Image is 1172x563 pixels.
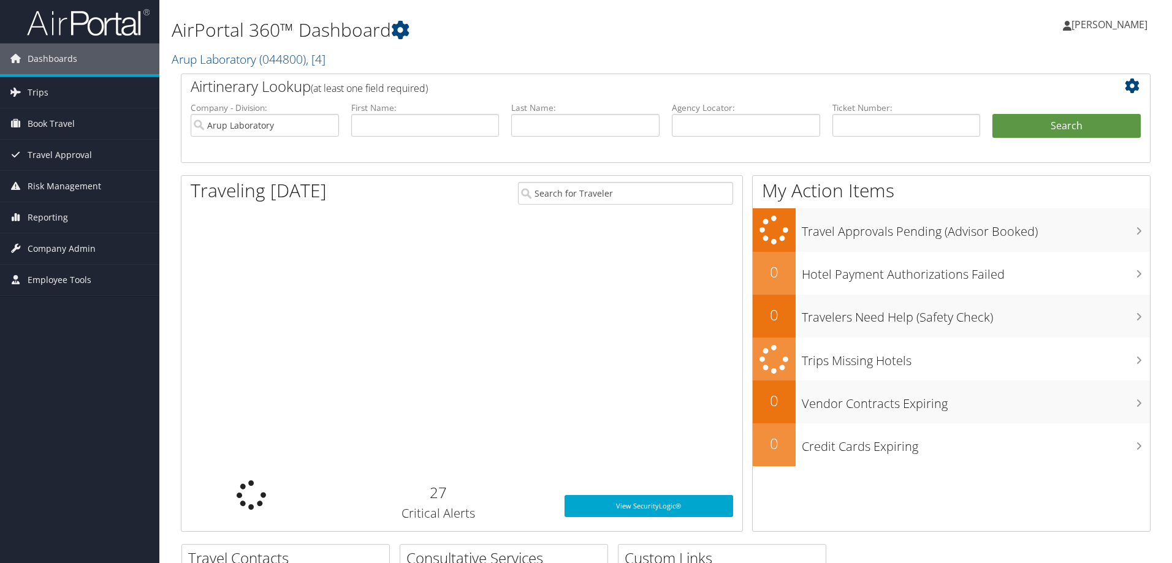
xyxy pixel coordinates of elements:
a: 0Credit Cards Expiring [753,423,1150,466]
h1: AirPortal 360™ Dashboard [172,17,831,43]
span: Trips [28,77,48,108]
span: Dashboards [28,43,77,74]
span: Travel Approval [28,140,92,170]
span: Reporting [28,202,68,233]
h1: Traveling [DATE] [191,178,327,203]
h2: 0 [753,304,796,325]
h2: Airtinerary Lookup [191,76,1060,97]
label: Ticket Number: [832,102,981,114]
button: Search [992,114,1141,138]
span: Book Travel [28,108,75,139]
input: Search for Traveler [518,182,733,205]
a: Travel Approvals Pending (Advisor Booked) [753,208,1150,252]
a: [PERSON_NAME] [1063,6,1160,43]
a: 0Hotel Payment Authorizations Failed [753,252,1150,295]
h2: 0 [753,390,796,411]
label: Company - Division: [191,102,339,114]
h3: Credit Cards Expiring [802,432,1150,455]
h3: Hotel Payment Authorizations Failed [802,260,1150,283]
span: Risk Management [28,171,101,202]
label: Agency Locator: [672,102,820,114]
h2: 0 [753,433,796,454]
h2: 0 [753,262,796,282]
a: 0Vendor Contracts Expiring [753,380,1150,423]
a: Arup Laboratory [172,51,325,67]
span: [PERSON_NAME] [1071,18,1147,31]
h3: Critical Alerts [331,505,546,522]
span: ( 044800 ) [259,51,306,67]
h3: Trips Missing Hotels [802,346,1150,369]
a: View SecurityLogic® [565,495,733,517]
h3: Travel Approvals Pending (Advisor Booked) [802,217,1150,240]
span: (at least one field required) [311,81,428,95]
h1: My Action Items [753,178,1150,203]
a: 0Travelers Need Help (Safety Check) [753,295,1150,338]
a: Trips Missing Hotels [753,338,1150,381]
span: Company Admin [28,233,96,264]
span: , [ 4 ] [306,51,325,67]
label: First Name: [351,102,500,114]
h3: Vendor Contracts Expiring [802,389,1150,412]
label: Last Name: [511,102,660,114]
span: Employee Tools [28,265,91,295]
h2: 27 [331,482,546,503]
img: airportal-logo.png [27,8,150,37]
h3: Travelers Need Help (Safety Check) [802,303,1150,326]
